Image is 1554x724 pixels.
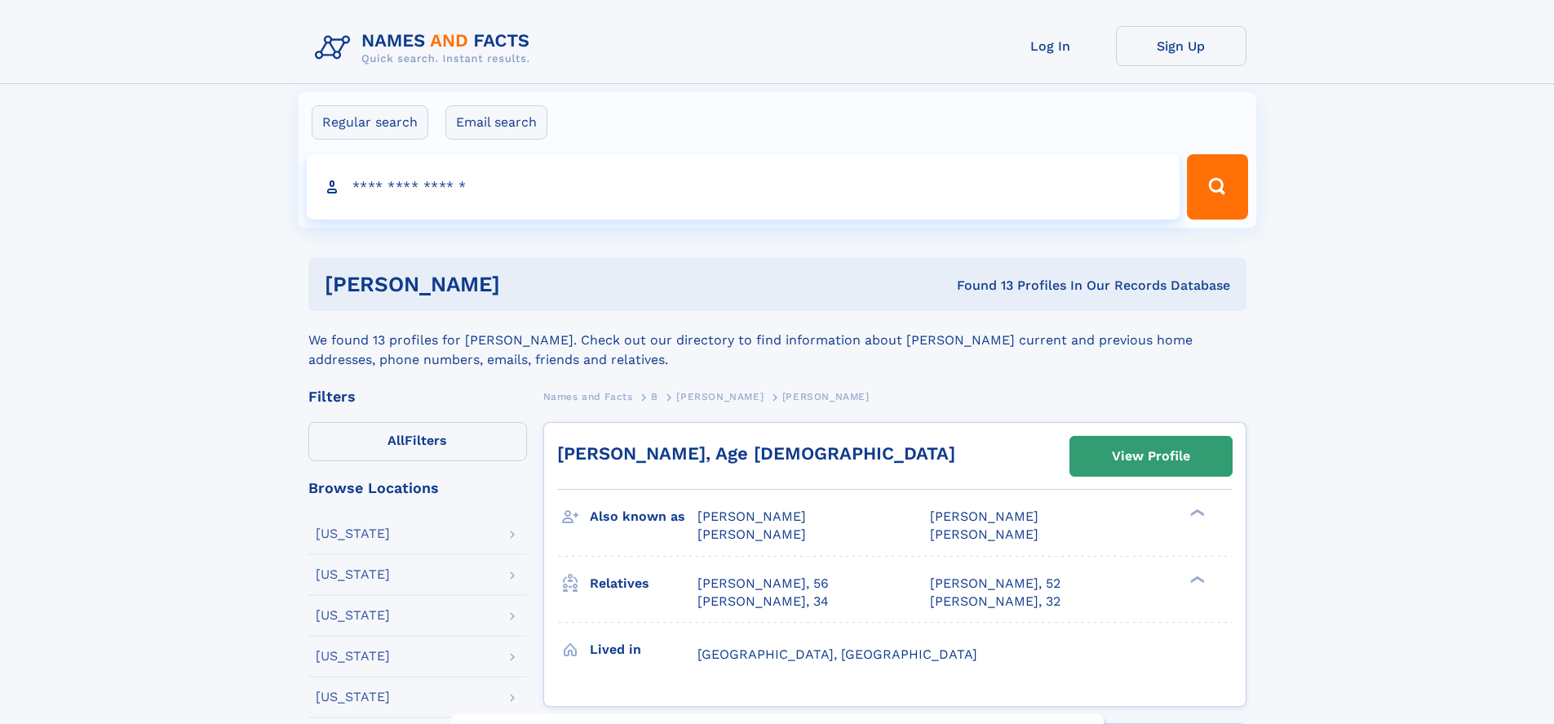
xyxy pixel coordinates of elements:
h1: [PERSON_NAME] [325,274,728,295]
a: [PERSON_NAME], 32 [930,593,1060,611]
a: [PERSON_NAME], 34 [697,593,829,611]
label: Regular search [312,105,428,140]
div: [US_STATE] [316,650,390,663]
a: B [651,386,658,406]
div: We found 13 profiles for [PERSON_NAME]. Check out our directory to find information about [PERSON... [308,311,1246,370]
a: [PERSON_NAME] [676,386,764,406]
a: [PERSON_NAME], Age [DEMOGRAPHIC_DATA] [557,443,955,464]
img: Logo Names and Facts [308,26,543,70]
div: Filters [308,389,527,404]
h3: Also known as [590,503,697,531]
a: View Profile [1070,437,1232,476]
div: ❯ [1186,574,1206,584]
span: [PERSON_NAME] [697,526,806,542]
button: Search Button [1187,154,1247,220]
label: Email search [445,105,547,140]
div: Browse Locations [308,481,527,495]
div: [US_STATE] [316,609,390,622]
a: [PERSON_NAME], 52 [930,575,1060,593]
span: B [651,391,658,402]
a: [PERSON_NAME], 56 [697,575,829,593]
a: Sign Up [1116,26,1246,66]
span: [PERSON_NAME] [930,509,1038,524]
span: [PERSON_NAME] [930,526,1038,542]
span: All [387,433,405,448]
span: [PERSON_NAME] [676,391,764,402]
h3: Lived in [590,636,697,664]
div: [US_STATE] [316,691,390,704]
span: [PERSON_NAME] [782,391,870,402]
a: Log In [985,26,1116,66]
div: Found 13 Profiles In Our Records Database [728,277,1230,295]
span: [PERSON_NAME] [697,509,806,524]
div: [US_STATE] [316,527,390,540]
label: Filters [308,422,527,461]
input: search input [307,154,1180,220]
h3: Relatives [590,570,697,597]
div: View Profile [1112,438,1190,475]
span: [GEOGRAPHIC_DATA], [GEOGRAPHIC_DATA] [697,646,977,662]
a: Names and Facts [543,386,633,406]
div: [US_STATE] [316,568,390,581]
div: ❯ [1186,508,1206,518]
